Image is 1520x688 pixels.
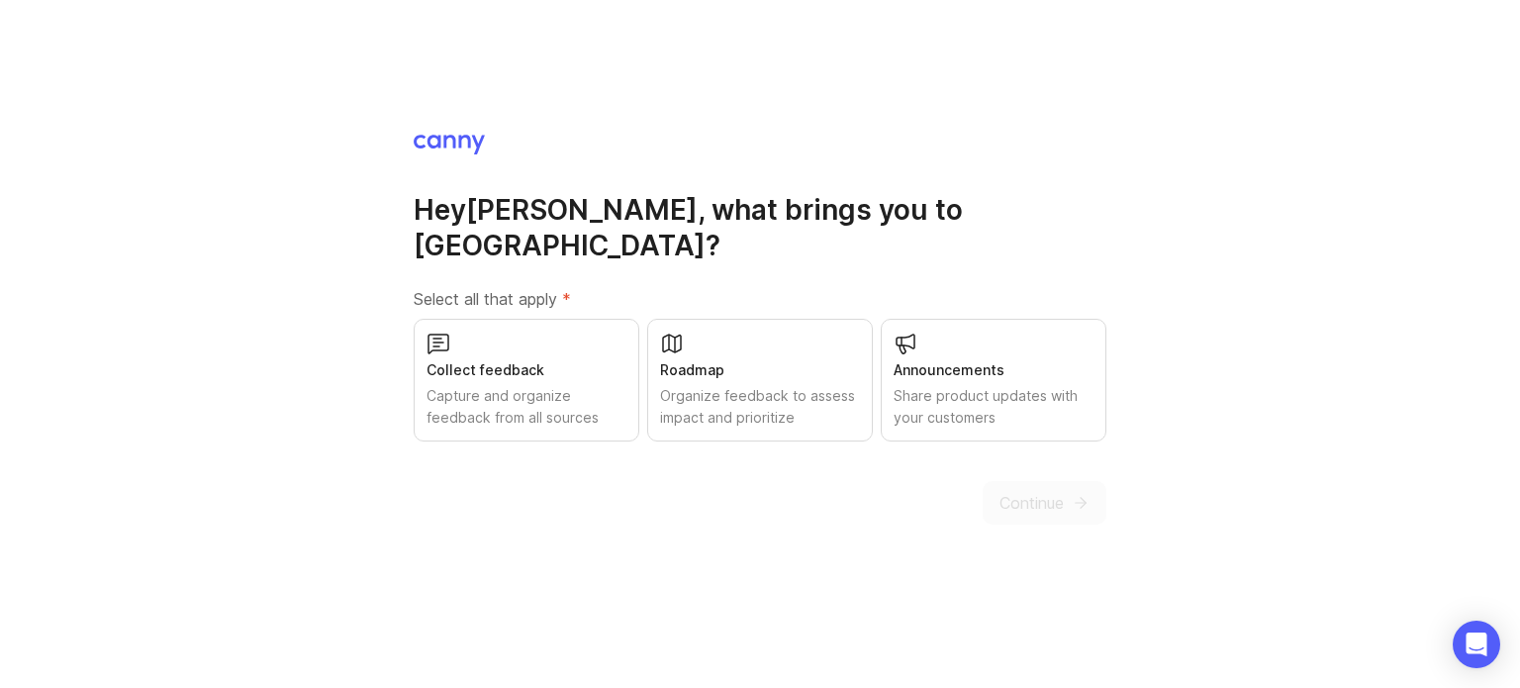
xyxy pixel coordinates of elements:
img: Canny Home [414,135,485,154]
div: Collect feedback [427,359,626,381]
label: Select all that apply [414,287,1106,311]
button: AnnouncementsShare product updates with your customers [881,319,1106,442]
div: Roadmap [660,359,860,381]
button: Collect feedbackCapture and organize feedback from all sources [414,319,639,442]
div: Capture and organize feedback from all sources [427,385,626,429]
div: Open Intercom Messenger [1453,621,1500,668]
button: RoadmapOrganize feedback to assess impact and prioritize [647,319,873,442]
div: Share product updates with your customers [894,385,1093,429]
div: Organize feedback to assess impact and prioritize [660,385,860,429]
div: Announcements [894,359,1093,381]
h1: Hey [PERSON_NAME] , what brings you to [GEOGRAPHIC_DATA]? [414,192,1106,263]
